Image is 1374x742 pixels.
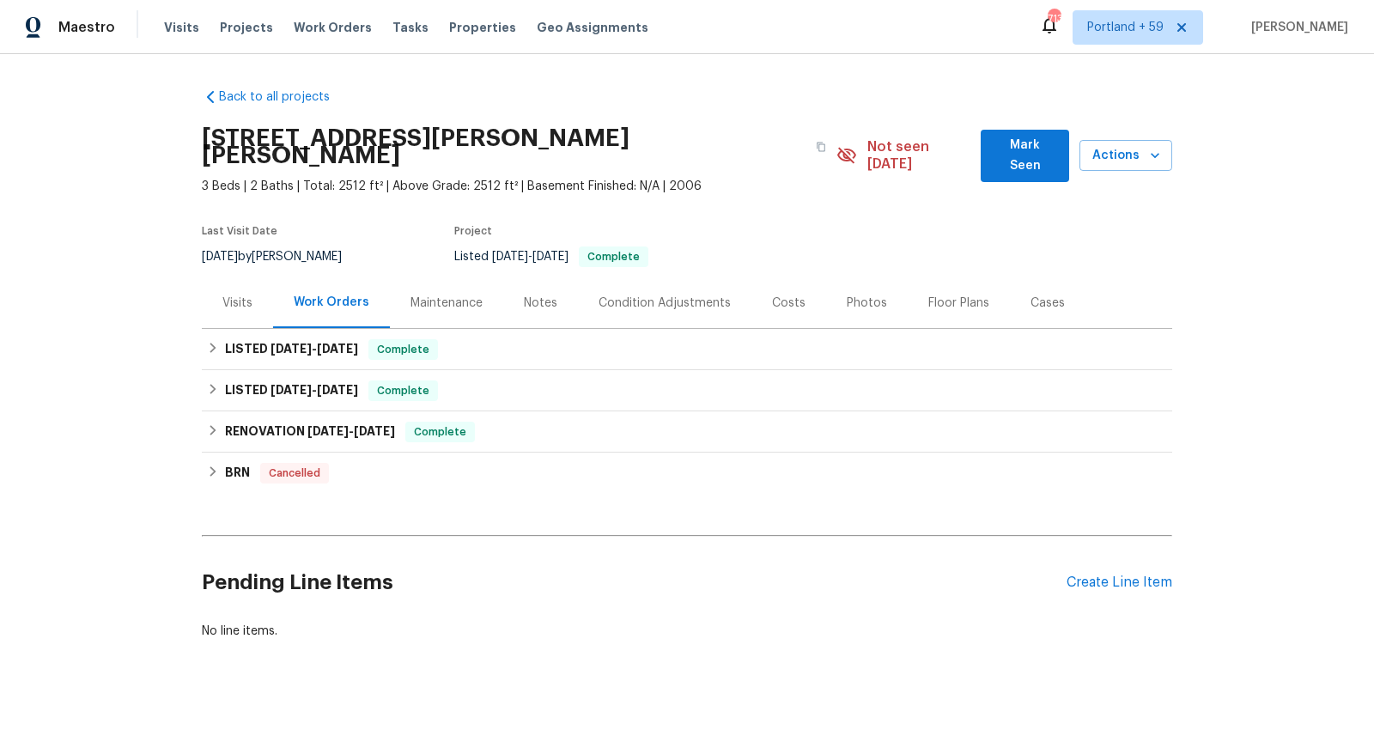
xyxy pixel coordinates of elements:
span: Portland + 59 [1087,19,1164,36]
h6: RENOVATION [225,422,395,442]
span: Geo Assignments [537,19,648,36]
span: [DATE] [202,251,238,263]
div: Photos [847,295,887,312]
div: Floor Plans [928,295,989,312]
span: Complete [370,382,436,399]
div: BRN Cancelled [202,453,1172,494]
span: Actions [1093,145,1158,167]
span: Complete [581,252,647,262]
span: [DATE] [307,425,349,437]
span: 3 Beds | 2 Baths | Total: 2512 ft² | Above Grade: 2512 ft² | Basement Finished: N/A | 2006 [202,178,836,195]
span: - [271,343,358,355]
span: Visits [164,19,199,36]
div: Work Orders [294,294,369,311]
span: [DATE] [532,251,568,263]
span: Last Visit Date [202,226,277,236]
span: Listed [454,251,648,263]
span: [DATE] [354,425,395,437]
div: 713 [1048,10,1060,27]
span: Properties [449,19,516,36]
span: - [307,425,395,437]
div: Condition Adjustments [599,295,731,312]
div: Create Line Item [1067,575,1172,591]
h6: LISTED [225,339,358,360]
div: LISTED [DATE]-[DATE]Complete [202,370,1172,411]
h6: BRN [225,463,250,484]
span: [DATE] [271,343,312,355]
div: Visits [222,295,252,312]
span: [DATE] [317,343,358,355]
div: Notes [524,295,557,312]
div: LISTED [DATE]-[DATE]Complete [202,329,1172,370]
span: Cancelled [262,465,327,482]
span: - [492,251,568,263]
span: Maestro [58,19,115,36]
a: Back to all projects [202,88,367,106]
span: Projects [220,19,273,36]
div: Maintenance [410,295,483,312]
div: Costs [772,295,806,312]
div: No line items. [202,623,1172,640]
span: Not seen [DATE] [867,138,971,173]
span: Tasks [392,21,429,33]
span: [DATE] [317,384,358,396]
div: RENOVATION [DATE]-[DATE]Complete [202,411,1172,453]
span: Work Orders [294,19,372,36]
span: [DATE] [492,251,528,263]
span: Complete [407,423,473,441]
div: Cases [1030,295,1065,312]
span: [DATE] [271,384,312,396]
div: by [PERSON_NAME] [202,246,362,267]
span: Project [454,226,492,236]
h6: LISTED [225,380,358,401]
span: [PERSON_NAME] [1244,19,1348,36]
button: Actions [1079,140,1172,172]
button: Copy Address [806,131,836,162]
h2: [STREET_ADDRESS][PERSON_NAME][PERSON_NAME] [202,130,806,164]
span: Complete [370,341,436,358]
span: - [271,384,358,396]
button: Mark Seen [981,130,1069,182]
span: Mark Seen [994,135,1055,177]
h2: Pending Line Items [202,543,1067,623]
